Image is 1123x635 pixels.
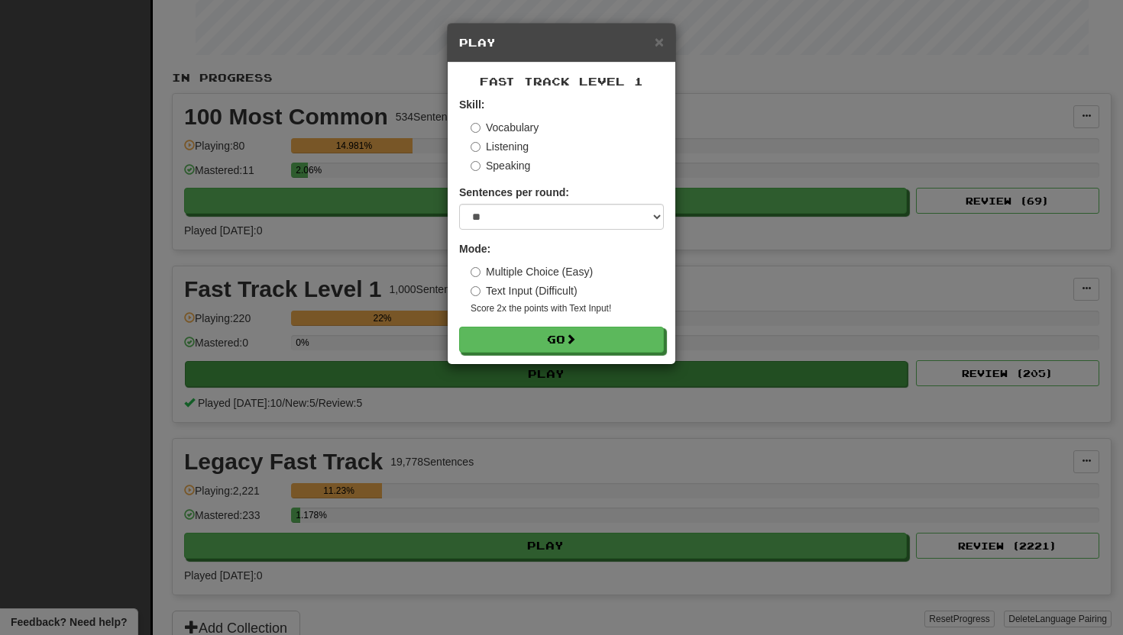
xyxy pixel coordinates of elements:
[655,34,664,50] button: Close
[471,142,481,152] input: Listening
[471,139,529,154] label: Listening
[471,161,481,171] input: Speaking
[459,327,664,353] button: Go
[459,243,490,255] strong: Mode:
[471,283,578,298] label: Text Input (Difficult)
[471,123,481,133] input: Vocabulary
[459,98,484,111] strong: Skill:
[471,264,593,279] label: Multiple Choice (Easy)
[459,35,664,50] h5: Play
[655,33,664,50] span: ×
[471,158,530,173] label: Speaking
[471,267,481,277] input: Multiple Choice (Easy)
[471,302,664,315] small: Score 2x the points with Text Input !
[471,120,539,135] label: Vocabulary
[471,286,481,296] input: Text Input (Difficult)
[459,185,569,200] label: Sentences per round:
[480,75,643,88] span: Fast Track Level 1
